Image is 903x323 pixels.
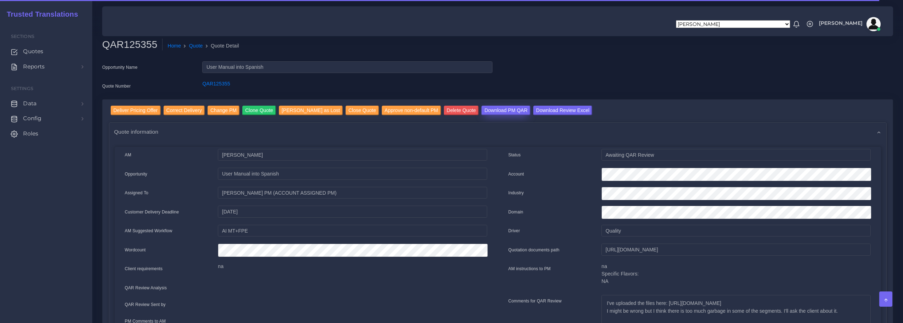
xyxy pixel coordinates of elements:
label: Quotation documents path [508,247,560,253]
p: na Specific Flavors: NA [601,263,870,285]
p: na [218,263,487,270]
a: Quote [189,42,203,50]
img: avatar [866,17,881,31]
label: AM instructions to PM [508,266,551,272]
label: Opportunity [125,171,148,177]
label: Driver [508,228,520,234]
input: pm [218,187,487,199]
a: Reports [5,59,87,74]
label: Quote Number [102,83,131,89]
a: QAR125355 [202,81,230,87]
label: AM Suggested Workflow [125,228,172,234]
span: Data [23,100,37,107]
a: Data [5,96,87,111]
input: [PERSON_NAME] as Lost [279,106,343,115]
span: Sections [11,34,34,39]
label: Assigned To [125,190,149,196]
span: Quotes [23,48,43,55]
input: Change PM [208,106,239,115]
a: Home [167,42,181,50]
span: Quote information [114,128,159,136]
label: QAR Review Sent by [125,301,166,308]
input: Correct Delivery [164,106,205,115]
label: Comments for QAR Review [508,298,562,304]
div: Quote information [109,123,886,141]
li: Quote Detail [203,42,239,50]
h2: QAR125355 [102,39,163,51]
label: Wordcount [125,247,146,253]
label: Industry [508,190,524,196]
a: Quotes [5,44,87,59]
h2: Trusted Translations [2,10,78,18]
label: Status [508,152,521,158]
span: Config [23,115,42,122]
input: Clone Quote [242,106,276,115]
label: QAR Review Analysis [125,285,167,291]
input: Close Quote [346,106,379,115]
label: AM [125,152,131,158]
a: Roles [5,126,87,141]
a: Trusted Translations [2,9,78,20]
a: [PERSON_NAME]avatar [815,17,883,31]
input: Delete Quote [444,106,479,115]
label: Client requirements [125,266,163,272]
label: Account [508,171,524,177]
input: Download PM QAR [481,106,530,115]
span: Reports [23,63,45,71]
span: Settings [11,86,33,91]
span: [PERSON_NAME] [819,21,863,26]
label: Opportunity Name [102,64,138,71]
input: Deliver Pricing Offer [111,106,161,115]
span: Roles [23,130,38,138]
input: Approve non-default PM [382,106,441,115]
label: Domain [508,209,523,215]
input: Download Review Excel [533,106,592,115]
a: Config [5,111,87,126]
label: Customer Delivery Deadline [125,209,179,215]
